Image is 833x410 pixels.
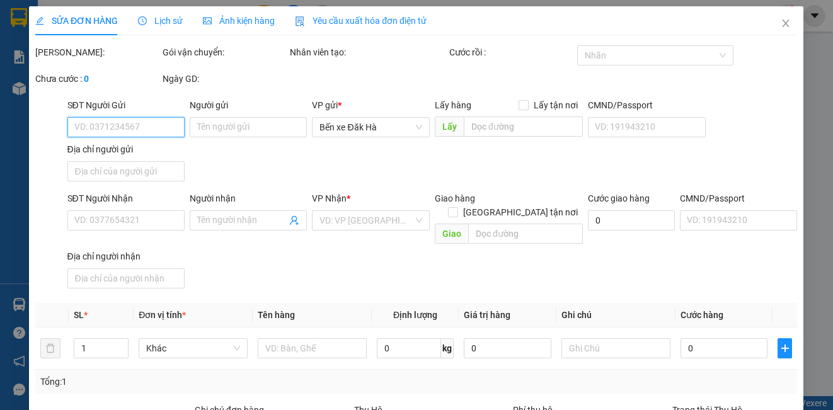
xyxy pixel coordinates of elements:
[190,191,307,205] div: Người nhận
[464,310,510,320] span: Giá trị hàng
[138,16,147,25] span: clock-circle
[320,118,422,137] span: Bến xe Đăk Hà
[468,224,583,244] input: Dọc đường
[464,117,583,137] input: Dọc đường
[203,16,275,26] span: Ảnh kiện hàng
[139,310,186,320] span: Đơn vị tính
[779,343,792,353] span: plus
[40,338,60,358] button: delete
[441,338,454,358] span: kg
[435,224,468,244] span: Giao
[529,98,583,112] span: Lấy tận nơi
[295,16,305,26] img: icon
[778,338,793,358] button: plus
[258,310,296,320] span: Tên hàng
[588,98,705,112] div: CMND/Passport
[680,191,797,205] div: CMND/Passport
[435,117,464,137] span: Lấy
[84,74,89,84] b: 0
[588,193,650,203] label: Cước giao hàng
[290,45,447,59] div: Nhân viên tạo:
[313,193,347,203] span: VP Nhận
[458,205,583,219] span: [GEOGRAPHIC_DATA] tận nơi
[163,72,288,86] div: Ngày GD:
[74,310,84,320] span: SL
[67,191,185,205] div: SĐT Người Nhận
[35,16,44,25] span: edit
[67,98,185,112] div: SĐT Người Gửi
[450,45,575,59] div: Cước rồi :
[556,303,675,327] th: Ghi chú
[295,16,427,26] span: Yêu cầu xuất hóa đơn điện tử
[781,18,791,28] span: close
[588,210,675,231] input: Cước giao hàng
[313,98,430,112] div: VP gửi
[138,16,183,26] span: Lịch sử
[681,310,723,320] span: Cước hàng
[258,338,367,358] input: VD: Bàn, Ghế
[203,16,212,25] span: picture
[35,16,118,26] span: SỬA ĐƠN HÀNG
[190,98,307,112] div: Người gửi
[146,339,240,358] span: Khác
[40,375,323,389] div: Tổng: 1
[35,45,160,59] div: [PERSON_NAME]:
[35,72,160,86] div: Chưa cước :
[163,45,288,59] div: Gói vận chuyển:
[435,100,471,110] span: Lấy hàng
[435,193,475,203] span: Giao hàng
[290,215,300,225] span: user-add
[67,268,185,288] input: Địa chỉ của người nhận
[67,142,185,156] div: Địa chỉ người gửi
[67,161,185,181] input: Địa chỉ của người gửi
[393,310,437,320] span: Định lượng
[67,249,185,263] div: Địa chỉ người nhận
[769,6,804,42] button: Close
[561,338,670,358] input: Ghi Chú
